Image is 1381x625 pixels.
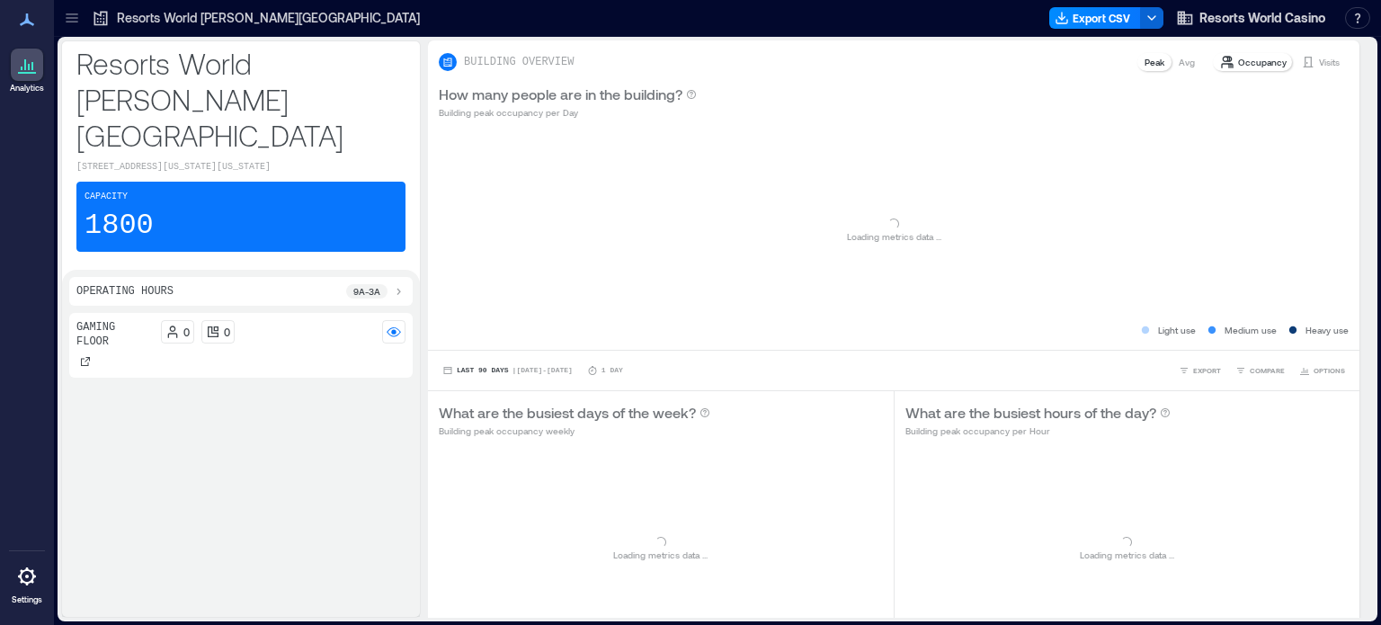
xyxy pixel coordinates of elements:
[905,402,1156,424] p: What are the busiest hours of the day?
[76,160,405,174] p: [STREET_ADDRESS][US_STATE][US_STATE]
[1158,323,1196,337] p: Light use
[601,365,623,376] p: 1 Day
[1179,55,1195,69] p: Avg
[117,9,420,27] p: Resorts World [PERSON_NAME][GEOGRAPHIC_DATA]
[1238,55,1287,69] p: Occupancy
[85,208,154,244] p: 1800
[85,190,128,204] p: Capacity
[76,45,405,153] p: Resorts World [PERSON_NAME][GEOGRAPHIC_DATA]
[847,229,941,244] p: Loading metrics data ...
[10,83,44,94] p: Analytics
[1314,365,1345,376] span: OPTIONS
[439,402,696,424] p: What are the busiest days of the week?
[1250,365,1285,376] span: COMPARE
[1145,55,1164,69] p: Peak
[4,43,49,99] a: Analytics
[5,555,49,611] a: Settings
[1305,323,1349,337] p: Heavy use
[1175,362,1225,379] button: EXPORT
[439,84,682,105] p: How many people are in the building?
[76,284,174,299] p: Operating Hours
[439,105,697,120] p: Building peak occupancy per Day
[12,594,42,605] p: Settings
[1193,365,1221,376] span: EXPORT
[1199,9,1325,27] span: Resorts World Casino
[439,424,710,438] p: Building peak occupancy weekly
[439,362,576,379] button: Last 90 Days |[DATE]-[DATE]
[1319,55,1340,69] p: Visits
[1296,362,1349,379] button: OPTIONS
[1080,548,1174,562] p: Loading metrics data ...
[905,424,1171,438] p: Building peak occupancy per Hour
[353,284,380,299] p: 9a - 3a
[613,548,708,562] p: Loading metrics data ...
[224,325,230,339] p: 0
[76,320,154,349] p: Gaming Floor
[464,55,574,69] p: BUILDING OVERVIEW
[1049,7,1141,29] button: Export CSV
[1232,362,1288,379] button: COMPARE
[1225,323,1277,337] p: Medium use
[183,325,190,339] p: 0
[1171,4,1331,32] button: Resorts World Casino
